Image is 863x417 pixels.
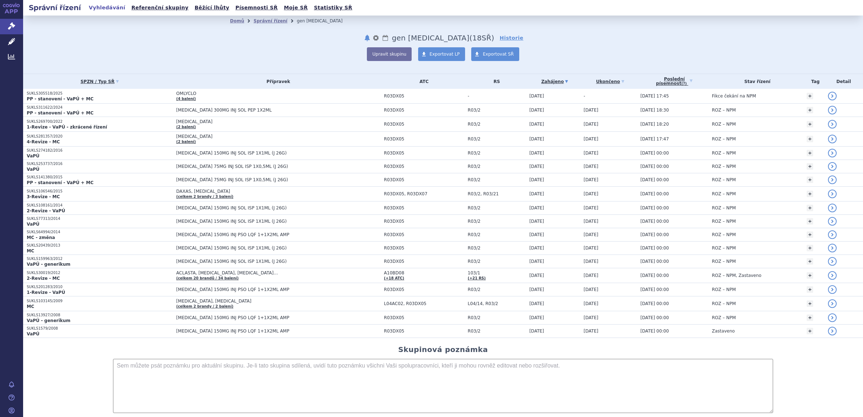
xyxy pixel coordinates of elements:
a: + [807,93,813,99]
span: DAXAS, [MEDICAL_DATA] [176,189,357,194]
span: R03/2 [468,246,526,251]
a: (4 balení) [176,97,196,101]
span: [DATE] 00:00 [640,287,669,292]
a: + [807,177,813,183]
li: gen omalizumab [297,16,352,26]
span: - [468,94,526,99]
span: [DATE] [529,177,544,182]
span: ( SŘ) [469,34,494,42]
p: SUKLS13927/2008 [27,313,173,318]
a: + [807,218,813,225]
strong: 1-Revize - VaPÚ - zkrácené řízení [27,125,107,130]
span: [DATE] [584,246,598,251]
span: ROZ – NPM [712,287,736,292]
button: nastavení [372,34,380,42]
span: R03DX05 [384,219,464,224]
p: SUKLS141380/2015 [27,175,173,180]
span: R03DX05 [384,164,464,169]
a: detail [828,217,837,226]
a: Exportovat SŘ [471,47,519,61]
span: [DATE] [529,136,544,142]
a: detail [828,204,837,212]
span: ROZ – NPM [712,219,736,224]
span: [DATE] [529,287,544,292]
a: detail [828,106,837,114]
a: Zahájeno [529,77,580,87]
span: [DATE] [584,301,598,306]
strong: MC - změna [27,235,55,240]
span: [DATE] 00:00 [640,191,669,196]
span: ROZ – NPM [712,259,736,264]
a: SPZN / Typ SŘ [27,77,173,87]
a: detail [828,120,837,129]
strong: PP - stanovení - VaPÚ + MC [27,110,94,116]
span: [MEDICAL_DATA] 150MG INJ PSO LQF 1+1X2ML AMP [176,315,357,320]
a: Statistiky SŘ [312,3,354,13]
span: [MEDICAL_DATA] 75MG INJ SOL ISP 1X0,5ML (J 26G) [176,164,357,169]
a: Běžící lhůty [192,3,231,13]
span: R03/2 [468,259,526,264]
span: A10BD08 [384,270,464,275]
th: RS [464,74,526,89]
a: (2 balení) [176,140,196,144]
span: ROZ – NPM [712,205,736,210]
a: Historie [500,34,524,42]
a: + [807,245,813,251]
p: SUKLS77313/2014 [27,216,173,221]
strong: VaPÚ - generikum [27,318,70,323]
span: R03DX05 [384,151,464,156]
span: R03DX05 [384,329,464,334]
a: detail [828,313,837,322]
a: + [807,258,813,265]
span: ROZ – NPM [712,151,736,156]
a: detail [828,92,837,100]
span: ROZ – NPM [712,232,736,237]
span: [DATE] 00:00 [640,273,669,278]
span: ROZ – NPM [712,301,736,306]
a: Poslednípísemnost(?) [640,74,708,89]
span: [DATE] [584,287,598,292]
a: + [807,150,813,156]
span: [MEDICAL_DATA] 150MG INJ SOL ISP 1X1ML (J 26G) [176,259,357,264]
span: [DATE] [584,136,598,142]
span: Fikce čekání na NPM [712,94,756,99]
a: Domů [230,18,244,23]
span: ROZ – NPM [712,315,736,320]
p: SUKLS20439/2013 [27,243,173,248]
strong: VaPÚ - generikum [27,262,70,267]
a: detail [828,299,837,308]
th: Detail [824,74,863,89]
a: Správní řízení [253,18,287,23]
span: gen omalizumab [392,34,469,42]
span: R03/2 [468,108,526,113]
span: [DATE] [529,205,544,210]
a: Ukončeno [584,77,637,87]
span: L04/14, R03/2 [468,301,526,306]
span: ROZ – NPM [712,191,736,196]
p: SUKLS159963/2012 [27,256,173,261]
a: + [807,163,813,170]
span: OMLYCLO [176,91,357,96]
span: R03DX05 [384,315,464,320]
h2: Skupinová poznámka [398,345,488,354]
a: detail [828,175,837,184]
span: R03DX05 [384,205,464,210]
span: R03/2 [468,151,526,156]
span: [MEDICAL_DATA] 150MG INJ SOL ISP 1X1ML (J 26G) [176,246,357,251]
span: R03DX05 [384,287,464,292]
span: R03DX05 [384,246,464,251]
a: detail [828,285,837,294]
strong: 3-Revize - MC [27,194,60,199]
span: [DATE] [529,122,544,127]
span: R03/2, R03/21 [468,191,526,196]
p: SUKLS108161/2014 [27,203,173,208]
span: [DATE] [529,94,544,99]
span: [DATE] 00:00 [640,246,669,251]
span: ROZ – NPM [712,177,736,182]
span: ROZ – NPM [712,246,736,251]
span: ACLASTA, [MEDICAL_DATA], [MEDICAL_DATA]… [176,270,357,275]
a: + [807,121,813,127]
span: [DATE] [529,219,544,224]
span: L04AC02, R03DX05 [384,301,464,306]
a: Referenční skupiny [129,3,191,13]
